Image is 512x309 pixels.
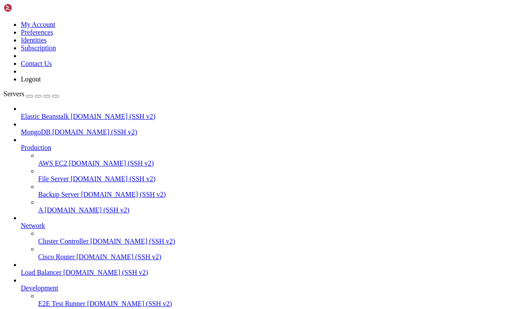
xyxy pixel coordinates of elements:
span: MongoDB [21,128,50,136]
li: Backup Server [DOMAIN_NAME] (SSH v2) [38,183,509,198]
img: Shellngn [3,3,53,12]
a: Servers [3,90,59,98]
a: Production [21,144,509,152]
li: Network [21,214,509,261]
li: AWS EC2 [DOMAIN_NAME] (SSH v2) [38,152,509,167]
a: Elastic Beanstalk [DOMAIN_NAME] (SSH v2) [21,113,509,120]
span: Network [21,222,45,229]
li: E2E Test Runner [DOMAIN_NAME] (SSH v2) [38,292,509,308]
span: A [38,206,43,214]
a: AWS EC2 [DOMAIN_NAME] (SSH v2) [38,159,509,167]
span: Cluster Controller [38,237,89,245]
a: Network [21,222,509,230]
li: MongoDB [DOMAIN_NAME] (SSH v2) [21,120,509,136]
span: [DOMAIN_NAME] (SSH v2) [71,175,156,182]
a: Cluster Controller [DOMAIN_NAME] (SSH v2) [38,237,509,245]
li: A [DOMAIN_NAME] (SSH v2) [38,198,509,214]
span: AWS EC2 [38,159,67,167]
a: A [DOMAIN_NAME] (SSH v2) [38,206,509,214]
li: Load Balancer [DOMAIN_NAME] (SSH v2) [21,261,509,276]
li: File Server [DOMAIN_NAME] (SSH v2) [38,167,509,183]
li: Elastic Beanstalk [DOMAIN_NAME] (SSH v2) [21,105,509,120]
li: Cisco Router [DOMAIN_NAME] (SSH v2) [38,245,509,261]
span: Development [21,284,58,292]
span: [DOMAIN_NAME] (SSH v2) [90,237,175,245]
span: File Server [38,175,69,182]
a: Logout [21,75,41,83]
a: Load Balancer [DOMAIN_NAME] (SSH v2) [21,269,509,276]
span: [DOMAIN_NAME] (SSH v2) [52,128,137,136]
li: Production [21,136,509,214]
a: Subscription [21,44,56,52]
span: [DOMAIN_NAME] (SSH v2) [71,113,156,120]
li: Development [21,276,509,308]
span: [DOMAIN_NAME] (SSH v2) [63,269,148,276]
span: Servers [3,90,24,98]
span: [DOMAIN_NAME] (SSH v2) [69,159,154,167]
span: Elastic Beanstalk [21,113,69,120]
span: [DOMAIN_NAME] (SSH v2) [87,300,172,307]
a: My Account [21,21,56,28]
span: Backup Server [38,191,79,198]
a: Contact Us [21,60,52,67]
a: Preferences [21,29,53,36]
a: Identities [21,36,47,44]
span: [DOMAIN_NAME] (SSH v2) [45,206,130,214]
span: [DOMAIN_NAME] (SSH v2) [76,253,161,260]
span: [DOMAIN_NAME] (SSH v2) [81,191,166,198]
a: E2E Test Runner [DOMAIN_NAME] (SSH v2) [38,300,509,308]
span: Load Balancer [21,269,62,276]
li: Cluster Controller [DOMAIN_NAME] (SSH v2) [38,230,509,245]
span: Production [21,144,51,151]
a: Cisco Router [DOMAIN_NAME] (SSH v2) [38,253,509,261]
a: File Server [DOMAIN_NAME] (SSH v2) [38,175,509,183]
a: Development [21,284,509,292]
span: E2E Test Runner [38,300,85,307]
a: MongoDB [DOMAIN_NAME] (SSH v2) [21,128,509,136]
a: Backup Server [DOMAIN_NAME] (SSH v2) [38,191,509,198]
span: Cisco Router [38,253,75,260]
